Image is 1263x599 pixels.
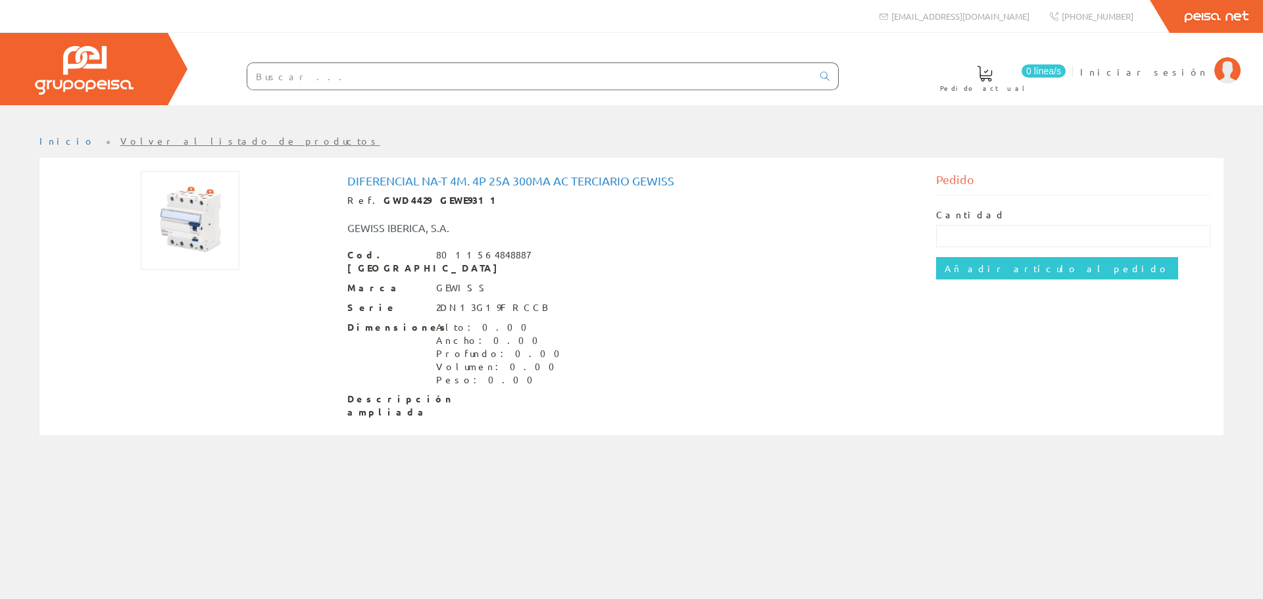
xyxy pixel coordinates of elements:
[1080,55,1241,67] a: Iniciar sesión
[141,171,239,270] img: Foto artículo Diferencial Na-t 4m. 4p 25a 300ma Ac Terciario Gewiss (150x150)
[436,373,568,387] div: Peso: 0.00
[347,393,426,419] span: Descripción ampliada
[35,46,134,95] img: Grupo Peisa
[384,194,502,206] strong: GWD4429 GEWE9311
[940,82,1029,95] span: Pedido actual
[347,249,426,275] span: Cod. [GEOGRAPHIC_DATA]
[936,171,1211,195] div: Pedido
[347,174,916,187] h1: Diferencial Na-t 4m. 4p 25a 300ma Ac Terciario Gewiss
[1062,11,1133,22] span: [PHONE_NUMBER]
[891,11,1029,22] span: [EMAIL_ADDRESS][DOMAIN_NAME]
[436,301,551,314] div: 2DN13G19F RCCB
[436,249,530,262] div: 8011564848887
[436,360,568,373] div: Volumen: 0.00
[39,135,95,147] a: Inicio
[120,135,380,147] a: Volver al listado de productos
[1080,65,1208,78] span: Iniciar sesión
[936,208,1006,222] label: Cantidad
[337,220,681,235] div: GEWISS IBERICA, S.A.
[436,281,491,295] div: GEWISS
[347,281,426,295] span: Marca
[247,63,812,89] input: Buscar ...
[436,347,568,360] div: Profundo: 0.00
[347,321,426,334] span: Dimensiones
[347,301,426,314] span: Serie
[436,321,568,334] div: Alto: 0.00
[347,194,916,207] div: Ref.
[436,334,568,347] div: Ancho: 0.00
[1022,64,1066,78] span: 0 línea/s
[936,257,1178,279] input: Añadir artículo al pedido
